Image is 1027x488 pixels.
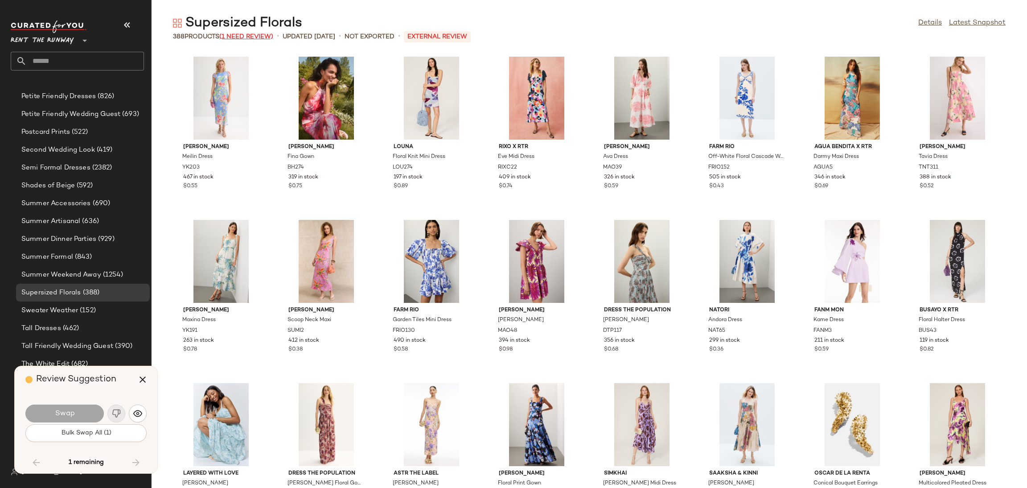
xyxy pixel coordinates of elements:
span: (636) [80,216,99,227]
span: 299 in stock [709,337,740,345]
img: YK203.jpg [176,57,266,140]
img: FRIO130.jpg [386,220,477,303]
span: BUS43 [919,327,937,335]
span: $0.74 [499,182,513,190]
a: Latest Snapshot [949,18,1006,29]
span: $0.58 [394,346,408,354]
span: [PERSON_NAME] [183,306,259,314]
span: $0.43 [709,182,724,190]
span: MAO48 [498,327,518,335]
span: $0.36 [709,346,723,354]
span: 409 in stock [499,174,531,182]
span: Multicolored Pleated Dress [919,480,986,488]
span: Second Wedding Look [21,145,95,155]
p: updated [DATE] [283,32,335,41]
img: BUS43.jpg [912,220,1002,303]
span: Saaksha & Kinni [709,470,785,478]
span: 197 in stock [394,174,423,182]
span: Summer Weekend Away [21,270,101,280]
span: • [398,31,400,42]
span: (682) [70,359,88,369]
span: SUMI2 [288,327,304,335]
img: RIXC22.jpg [492,57,582,140]
span: LOU274 [393,164,413,172]
span: Oscar de la Renta [814,470,890,478]
span: (826) [96,91,114,102]
img: YK191.jpg [176,220,266,303]
img: ZACP3.jpg [492,383,582,466]
img: MAO48.jpg [492,220,582,303]
span: Busayo x RTR [920,306,995,314]
img: BH274.jpg [281,57,371,140]
span: RIXC22 [498,164,517,172]
span: (592) [75,181,93,191]
img: ODLR364.jpg [807,383,897,466]
span: (1 Need Review) [219,33,273,40]
img: NAT65.jpg [702,220,792,303]
span: Rent the Runway [11,30,74,46]
span: Bulk Swap All (1) [61,430,111,437]
span: 388 [173,33,185,40]
span: $0.59 [604,182,618,190]
span: [PERSON_NAME] Floral Gown Peach [288,480,363,488]
button: Bulk Swap All (1) [25,424,147,442]
span: [PERSON_NAME] [920,143,995,151]
span: Fina Gown [288,153,314,161]
span: (690) [91,199,111,209]
span: [PERSON_NAME] [499,306,575,314]
span: (1254) [101,270,123,280]
img: DTP117.jpg [597,220,687,303]
span: FARM Rio [709,143,785,151]
div: Products [173,32,273,41]
span: $0.89 [394,182,408,190]
span: BH274 [288,164,304,172]
span: Postcard Prints [21,127,70,137]
p: Not Exported [345,32,394,41]
span: [PERSON_NAME] [498,316,544,324]
span: [PERSON_NAME] [499,470,575,478]
img: MAO39.jpg [597,57,687,140]
span: 490 in stock [394,337,426,345]
span: ASTR the Label [394,470,469,478]
img: SUMI2.jpg [281,220,371,303]
span: 263 in stock [183,337,214,345]
span: [PERSON_NAME] [603,316,649,324]
span: $0.75 [288,182,302,190]
span: Tall Dresses [21,323,61,334]
span: 394 in stock [499,337,530,345]
span: 1 remaining [69,459,104,467]
span: Louna [394,143,469,151]
span: FARM Rio [394,306,469,314]
span: FANM3 [813,327,832,335]
span: [PERSON_NAME] [183,143,259,151]
span: $0.52 [920,182,934,190]
span: Tall Friendly Wedding Guest [21,341,113,352]
img: SAAK8.jpg [702,383,792,466]
span: SIMKHAI [604,470,680,478]
span: (2382) [90,163,112,173]
span: (693) [120,109,139,120]
span: 388 in stock [920,174,951,182]
span: Rixo x RTR [499,143,575,151]
span: 346 in stock [814,174,846,182]
img: AGUA5.jpg [807,57,897,140]
span: NAT65 [708,327,725,335]
span: Floral Print Gown [498,480,541,488]
span: Petite Friendly Dresses [21,91,96,102]
div: Supersized Florals [173,14,302,32]
span: Conical Bouquet Earrings [813,480,878,488]
span: Summer Artisanal [21,216,80,227]
img: svg%3e [11,468,18,476]
span: (843) [73,252,92,262]
span: Fanm Mon [814,306,890,314]
img: JSK187.jpg [597,383,687,466]
span: (929) [96,234,115,244]
span: Garden Tiles Mini Dress [393,316,452,324]
span: $0.38 [288,346,303,354]
span: 319 in stock [288,174,318,182]
p: External REVIEW [404,31,471,42]
img: svg%3e [173,19,182,28]
span: 119 in stock [920,337,949,345]
img: svg%3e [133,409,142,418]
span: [PERSON_NAME] [288,143,364,151]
